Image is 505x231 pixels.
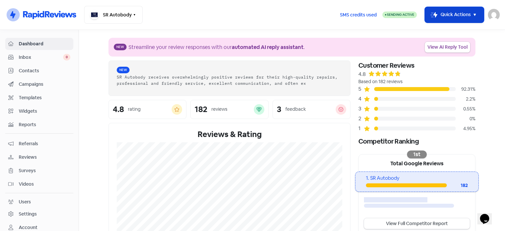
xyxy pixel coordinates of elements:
[407,150,427,158] div: 1st
[19,94,70,101] span: Templates
[277,105,281,113] div: 3
[19,81,70,88] span: Campaigns
[19,108,70,115] span: Widgets
[19,224,37,231] div: Account
[358,125,364,132] div: 1
[5,65,73,77] a: Contacts
[425,42,470,53] a: View AI Reply Tool
[19,198,31,205] div: Users
[190,100,268,119] a: 182reviews
[5,196,73,208] a: Users
[5,165,73,177] a: Surveys
[358,136,475,146] div: Competitor Ranking
[5,208,73,220] a: Settings
[382,11,417,19] a: Sending Active
[108,100,186,119] a: 4.8rating
[358,70,366,78] div: 4.8
[358,60,475,70] div: Customer Reviews
[211,106,227,113] div: reviews
[113,105,124,113] div: 4.8
[5,78,73,90] a: Campaigns
[387,12,414,17] span: Sending Active
[19,181,70,188] span: Videos
[19,67,70,74] span: Contacts
[488,9,500,21] img: User
[19,167,70,174] span: Surveys
[117,74,342,86] div: SR Autobody receives overwhelmingly positive reviews for their high-quality repairs, professional...
[5,105,73,117] a: Widgets
[358,78,475,85] div: Based on 182 reviews
[19,121,70,128] span: Reports
[358,115,364,123] div: 2
[195,105,207,113] div: 182
[19,40,70,47] span: Dashboard
[232,44,303,51] b: automated AI reply assistant
[19,140,70,147] span: Referrals
[358,95,364,103] div: 4
[477,205,498,224] iframe: chat widget
[5,119,73,131] a: Reports
[456,125,475,132] div: 4.95%
[5,151,73,163] a: Reviews
[19,54,63,61] span: Inbox
[285,106,306,113] div: feedback
[19,211,37,218] div: Settings
[364,218,470,229] a: View Full Competitor Report
[456,96,475,103] div: 2.2%
[117,128,342,140] div: Reviews & Rating
[456,105,475,112] div: 0.55%
[117,67,130,73] span: New
[19,154,70,161] span: Reviews
[456,115,475,122] div: 0%
[5,51,73,63] a: Inbox 0
[358,105,364,113] div: 3
[5,92,73,104] a: Templates
[5,138,73,150] a: Referrals
[129,43,305,51] div: Streamline your review responses with our .
[114,44,127,50] span: New
[5,38,73,50] a: Dashboard
[128,106,141,113] div: rating
[358,85,364,93] div: 5
[84,6,143,24] button: SR Autobody
[447,182,468,189] div: 182
[340,12,377,18] span: SMS credits used
[359,154,475,172] div: Total Google Reviews
[425,7,484,23] button: Quick Actions
[456,86,475,93] div: 92.31%
[273,100,350,119] a: 3feedback
[334,11,382,18] a: SMS credits used
[63,54,70,60] span: 0
[5,178,73,190] a: Videos
[366,174,468,182] div: 1. SR Autobody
